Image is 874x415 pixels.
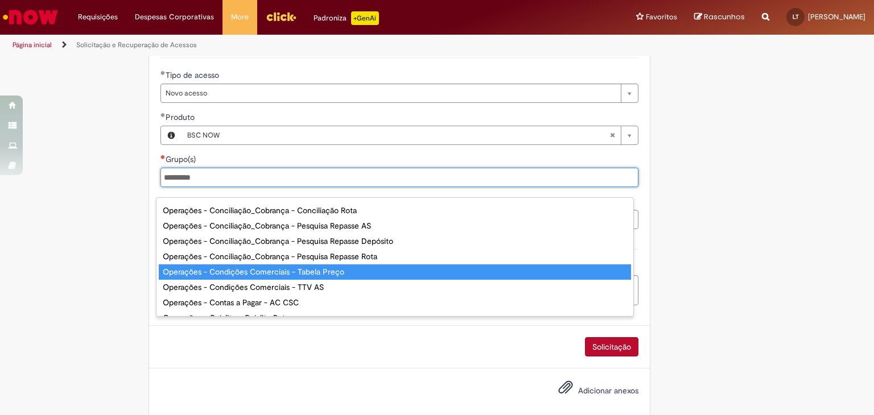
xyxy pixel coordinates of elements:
[159,280,631,295] div: Operações - Condições Comerciais - TTV AS
[159,249,631,264] div: Operações - Conciliação_Cobrança - Pesquisa Repasse Rota
[156,202,633,316] ul: Grupo(s)
[159,295,631,310] div: Operações - Contas a Pagar - AC CSC
[159,218,631,234] div: Operações - Conciliação_Cobrança - Pesquisa Repasse AS
[159,203,631,218] div: Operações - Conciliação_Cobrança - Conciliação Rota
[159,264,631,280] div: Operações - Condições Comerciais - Tabela Preço
[159,234,631,249] div: Operações - Conciliação_Cobrança - Pesquisa Repasse Depósito
[159,310,631,326] div: Operações - Crédito - Crédito Rota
